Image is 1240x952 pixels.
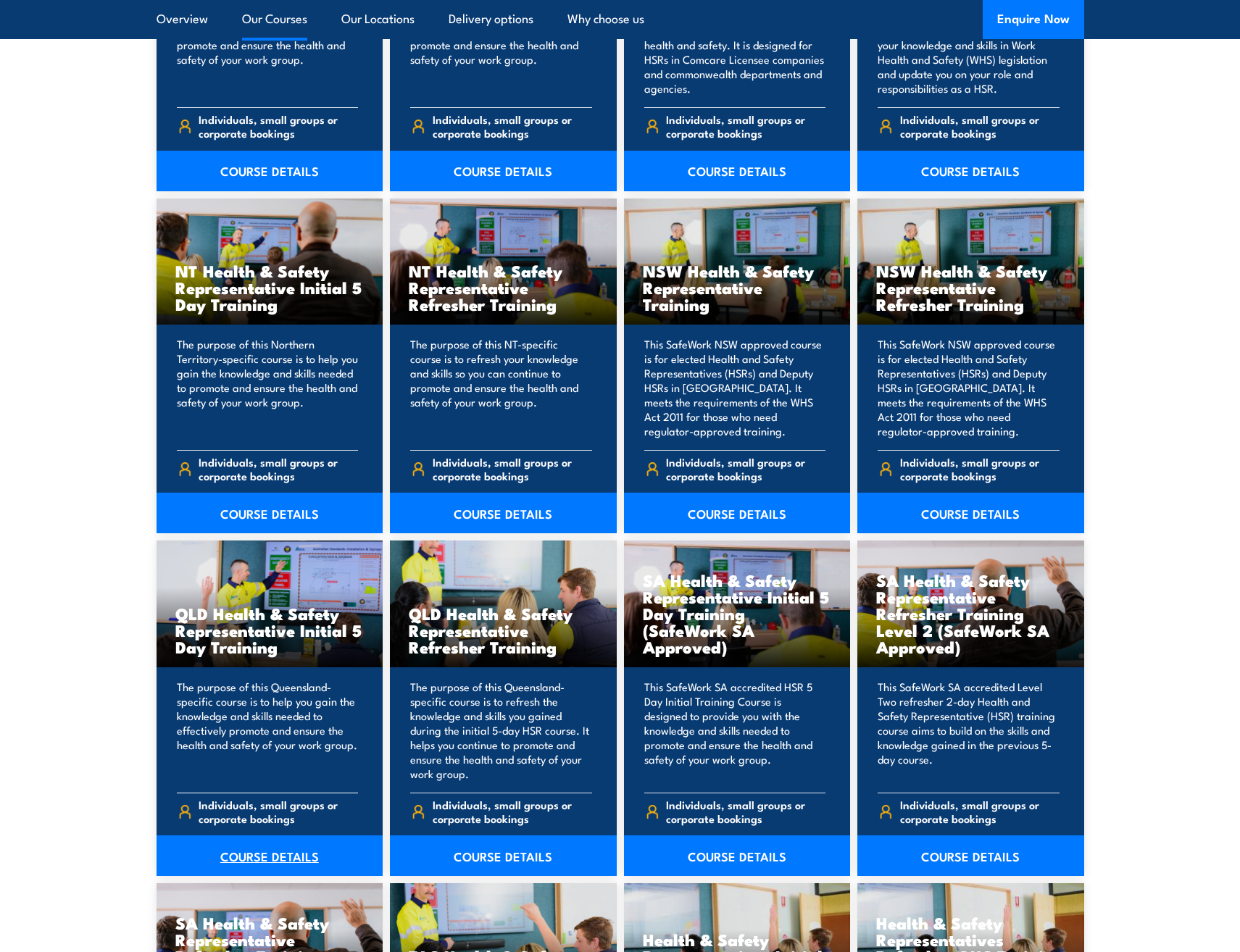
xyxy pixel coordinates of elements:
[175,262,365,312] h3: NT Health & Safety Representative Initial 5 Day Training
[900,112,1060,140] span: Individuals, small groups or corporate bookings
[857,151,1084,191] a: COURSE DETAILS
[199,455,358,483] span: Individuals, small groups or corporate bookings
[666,798,825,825] span: Individuals, small groups or corporate bookings
[199,112,358,140] span: Individuals, small groups or corporate bookings
[157,493,383,533] a: COURSE DETAILS
[666,112,825,140] span: Individuals, small groups or corporate bookings
[157,151,383,191] a: COURSE DETAILS
[433,798,592,825] span: Individuals, small groups or corporate bookings
[177,337,359,438] p: The purpose of this Northern Territory-specific course is to help you gain the knowledge and skil...
[433,455,592,483] span: Individuals, small groups or corporate bookings
[644,337,826,438] p: This SafeWork NSW approved course is for elected Health and Safety Representatives (HSRs) and Dep...
[643,262,832,312] h3: NSW Health & Safety Representative Training
[175,605,365,655] h3: QLD Health & Safety Representative Initial 5 Day Training
[857,493,1084,533] a: COURSE DETAILS
[643,572,832,655] h3: SA Health & Safety Representative Initial 5 Day Training (SafeWork SA Approved)
[666,455,825,483] span: Individuals, small groups or corporate bookings
[878,337,1060,438] p: This SafeWork NSW approved course is for elected Health and Safety Representatives (HSRs) and Dep...
[900,798,1060,825] span: Individuals, small groups or corporate bookings
[390,835,617,876] a: COURSE DETAILS
[177,680,359,781] p: The purpose of this Queensland-specific course is to help you gain the knowledge and skills neede...
[410,337,592,438] p: The purpose of this NT-specific course is to refresh your knowledge and skills so you can continu...
[433,112,592,140] span: Individuals, small groups or corporate bookings
[900,455,1060,483] span: Individuals, small groups or corporate bookings
[409,605,598,655] h3: QLD Health & Safety Representative Refresher Training
[876,262,1065,312] h3: NSW Health & Safety Representative Refresher Training
[157,835,383,876] a: COURSE DETAILS
[409,262,598,312] h3: NT Health & Safety Representative Refresher Training
[857,835,1084,876] a: COURSE DETAILS
[390,493,617,533] a: COURSE DETAILS
[199,798,358,825] span: Individuals, small groups or corporate bookings
[624,835,851,876] a: COURSE DETAILS
[624,151,851,191] a: COURSE DETAILS
[876,572,1065,655] h3: SA Health & Safety Representative Refresher Training Level 2 (SafeWork SA Approved)
[878,680,1060,781] p: This SafeWork SA accredited Level Two refresher 2-day Health and Safety Representative (HSR) trai...
[644,680,826,781] p: This SafeWork SA accredited HSR 5 Day Initial Training Course is designed to provide you with the...
[624,493,851,533] a: COURSE DETAILS
[390,151,617,191] a: COURSE DETAILS
[410,680,592,781] p: The purpose of this Queensland-specific course is to refresh the knowledge and skills you gained ...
